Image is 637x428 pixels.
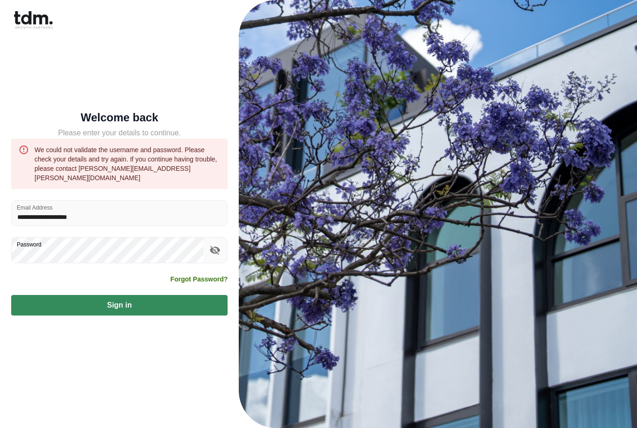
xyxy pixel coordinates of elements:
[11,113,228,122] h5: Welcome back
[17,240,42,248] label: Password
[35,141,220,186] div: We could not validate the username and password. Please check your details and try again. If you ...
[170,274,228,284] a: Forgot Password?
[11,127,228,139] h5: Please enter your details to continue.
[11,295,228,316] button: Sign in
[17,203,53,211] label: Email Address
[207,242,223,258] button: toggle password visibility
